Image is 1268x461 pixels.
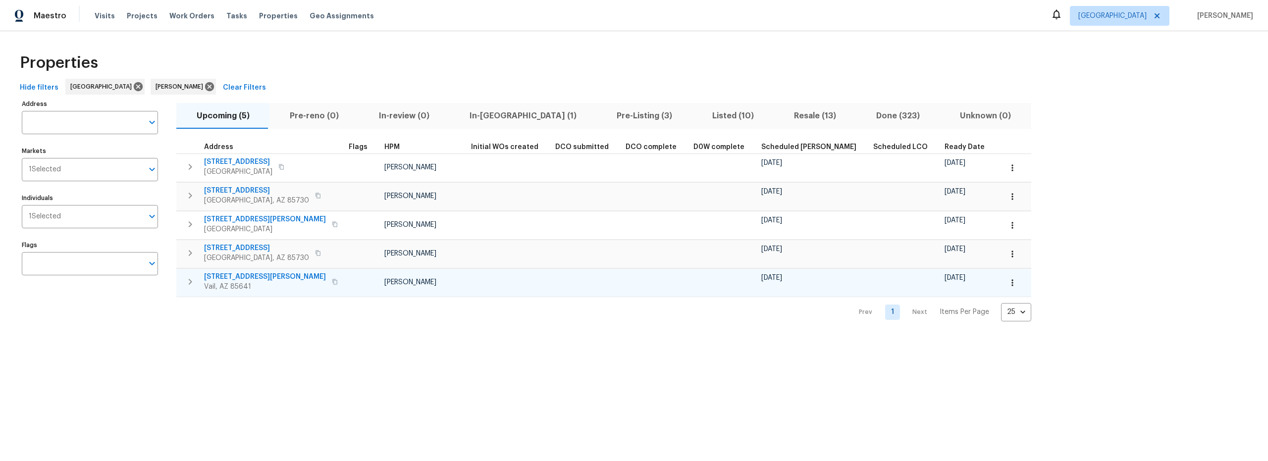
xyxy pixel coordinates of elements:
span: Ready Date [945,144,985,151]
span: [DATE] [945,274,965,281]
label: Flags [22,242,158,248]
span: [GEOGRAPHIC_DATA] [70,82,136,92]
span: [STREET_ADDRESS][PERSON_NAME] [204,272,326,282]
div: [PERSON_NAME] [151,79,216,95]
span: [DATE] [945,159,965,166]
p: Items Per Page [940,307,989,317]
span: [PERSON_NAME] [384,221,436,228]
a: Goto page 1 [885,305,900,320]
span: [STREET_ADDRESS] [204,157,272,167]
button: Clear Filters [219,79,270,97]
span: Properties [20,58,98,68]
button: Open [145,115,159,129]
label: Individuals [22,195,158,201]
span: [STREET_ADDRESS] [204,186,309,196]
span: [DATE] [761,188,782,195]
span: DCO submitted [555,144,609,151]
span: Tasks [226,12,247,19]
div: [GEOGRAPHIC_DATA] [65,79,145,95]
span: Work Orders [169,11,214,21]
span: [GEOGRAPHIC_DATA] [204,224,326,234]
span: Done (323) [862,109,934,123]
span: Properties [259,11,298,21]
nav: Pagination Navigation [849,303,1031,321]
span: Initial WOs created [471,144,538,151]
span: [PERSON_NAME] [384,193,436,200]
span: [PERSON_NAME] [1193,11,1253,21]
span: In-[GEOGRAPHIC_DATA] (1) [455,109,590,123]
span: Vail, AZ 85641 [204,282,326,292]
span: Geo Assignments [310,11,374,21]
span: [GEOGRAPHIC_DATA] [1078,11,1147,21]
span: Flags [349,144,368,151]
span: Projects [127,11,158,21]
span: [DATE] [945,246,965,253]
span: [STREET_ADDRESS] [204,243,309,253]
span: In-review (0) [365,109,443,123]
span: D0W complete [693,144,744,151]
span: Pre-reno (0) [275,109,353,123]
span: [STREET_ADDRESS][PERSON_NAME] [204,214,326,224]
label: Markets [22,148,158,154]
span: [PERSON_NAME] [384,164,436,171]
span: [DATE] [945,217,965,224]
span: Hide filters [20,82,58,94]
span: [DATE] [761,217,782,224]
span: Visits [95,11,115,21]
button: Open [145,209,159,223]
button: Open [145,162,159,176]
button: Open [145,256,159,270]
span: [PERSON_NAME] [384,279,436,286]
span: [DATE] [945,188,965,195]
span: Unknown (0) [946,109,1025,123]
span: [DATE] [761,274,782,281]
span: Scheduled [PERSON_NAME] [761,144,856,151]
span: Upcoming (5) [182,109,264,123]
span: DCO complete [626,144,677,151]
button: Hide filters [16,79,62,97]
span: [GEOGRAPHIC_DATA] [204,167,272,177]
span: Scheduled LCO [873,144,928,151]
span: Resale (13) [780,109,850,123]
span: HPM [384,144,400,151]
span: Listed (10) [698,109,768,123]
span: Address [204,144,233,151]
label: Address [22,101,158,107]
span: [PERSON_NAME] [384,250,436,257]
span: Maestro [34,11,66,21]
span: [DATE] [761,246,782,253]
span: 1 Selected [29,165,61,174]
div: 25 [1001,299,1031,325]
span: [GEOGRAPHIC_DATA], AZ 85730 [204,196,309,205]
span: [PERSON_NAME] [156,82,207,92]
span: [DATE] [761,159,782,166]
span: Clear Filters [223,82,266,94]
span: Pre-Listing (3) [602,109,686,123]
span: [GEOGRAPHIC_DATA], AZ 85730 [204,253,309,263]
span: 1 Selected [29,212,61,221]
